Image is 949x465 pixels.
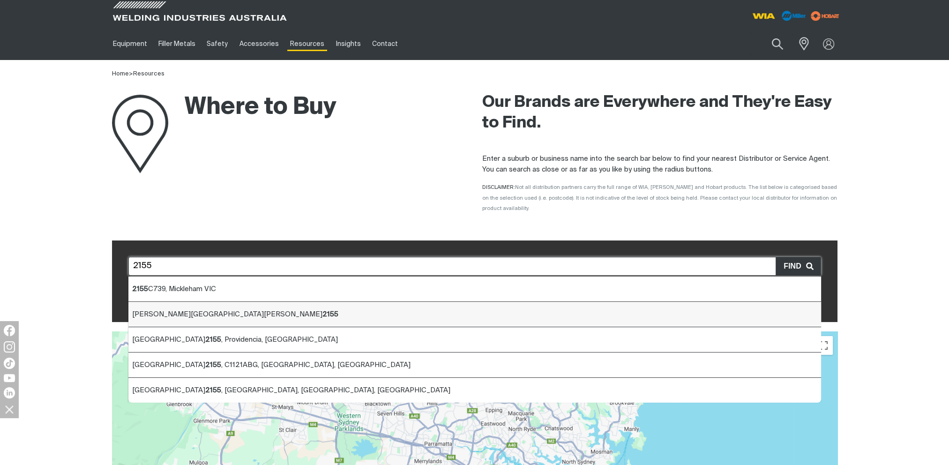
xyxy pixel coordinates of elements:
span: DISCLAIMER: [482,185,837,211]
p: Enter a suburb or business name into the search bar below to find your nearest Distributor or Ser... [482,154,837,175]
span: [GEOGRAPHIC_DATA] , C1121ABG, [GEOGRAPHIC_DATA], [GEOGRAPHIC_DATA] [132,361,411,368]
span: Not all distribution partners carry the full range of WIA, [PERSON_NAME] and Hobart products. The... [482,185,837,211]
b: 2155 [322,311,338,318]
a: Contact [366,28,404,60]
b: 2155 [132,285,148,292]
span: > [129,71,133,77]
button: Search products [762,33,793,55]
a: Insights [330,28,366,60]
span: Find [784,260,806,272]
a: Resources [284,28,330,60]
a: Equipment [107,28,153,60]
button: Find [776,257,820,275]
input: Search location [128,257,821,276]
h2: Our Brands are Everywhere and They're Easy to Find. [482,92,837,134]
span: [GEOGRAPHIC_DATA] , Providencia, [GEOGRAPHIC_DATA] [132,336,338,343]
img: Facebook [4,325,15,336]
input: Product name or item number... [749,33,793,55]
b: 2155 [205,361,221,368]
a: Filler Metals [153,28,201,60]
img: LinkedIn [4,387,15,398]
b: 2155 [205,387,221,394]
span: C739, Mickleham VIC [132,285,216,292]
b: 2155 [205,336,221,343]
button: Toggle fullscreen view [814,336,833,355]
img: TikTok [4,358,15,369]
a: Home [112,71,129,77]
span: [GEOGRAPHIC_DATA] , [GEOGRAPHIC_DATA], [GEOGRAPHIC_DATA], [GEOGRAPHIC_DATA] [132,387,450,394]
img: Instagram [4,341,15,352]
span: [PERSON_NAME][GEOGRAPHIC_DATA][PERSON_NAME] [132,311,338,318]
img: hide socials [1,401,17,417]
h1: Where to Buy [112,92,336,123]
a: Safety [201,28,233,60]
img: miller [808,9,842,23]
img: YouTube [4,374,15,382]
a: Accessories [234,28,284,60]
nav: Main [107,28,658,60]
a: Resources [133,71,164,77]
